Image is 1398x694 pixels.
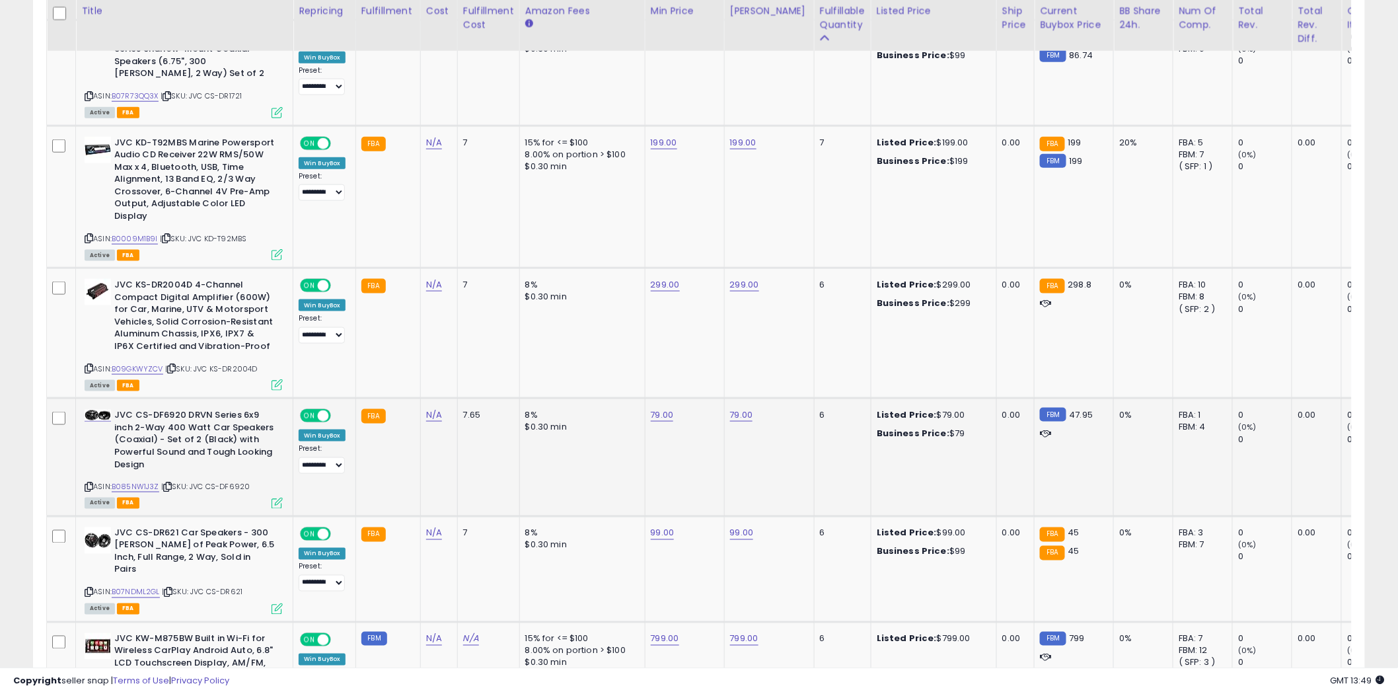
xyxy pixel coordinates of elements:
div: 6 [820,409,861,421]
b: Business Price: [877,545,949,558]
div: FBA: 7 [1179,633,1222,645]
span: | SKU: JVC CS-DR621 [162,587,242,598]
span: ON [301,634,318,645]
div: Win BuyBox [299,157,346,169]
a: Privacy Policy [171,674,229,687]
div: 0.00 [1002,137,1024,149]
div: 0 [1238,409,1292,421]
div: 8% [525,409,635,421]
div: Win BuyBox [299,52,346,63]
span: 47.95 [1070,408,1093,421]
img: 41lFpSo0yVL._SL40_.jpg [85,633,111,660]
a: N/A [426,278,442,291]
div: Min Price [651,4,719,18]
div: 20% [1119,137,1163,149]
div: Ordered Items [1347,4,1395,32]
div: Fulfillable Quantity [820,4,865,32]
span: 45 [1068,527,1080,539]
span: All listings currently available for purchase on Amazon [85,603,115,615]
div: 8% [525,527,635,539]
small: FBA [361,137,386,151]
div: 6 [820,279,861,291]
small: (0%) [1347,149,1366,160]
img: 41Z-rcu0bTS._SL40_.jpg [85,527,111,554]
div: [PERSON_NAME] [730,4,809,18]
small: (0%) [1238,422,1257,432]
small: (0%) [1238,540,1257,551]
small: (0%) [1238,149,1257,160]
small: (0%) [1238,44,1257,54]
div: FBA: 1 [1179,409,1222,421]
div: 0% [1119,633,1163,645]
b: JVC CS-DF6920 DRVN Series 6x9 inch 2-Way 400 Watt Car Speakers (Coaxial) - Set of 2 (Black) with ... [114,409,275,474]
span: ON [301,137,318,149]
div: 7 [820,137,861,149]
div: 7 [463,279,509,291]
div: 0 [1238,55,1292,67]
span: OFF [329,137,350,149]
b: JVC KD-T92MBS Marine Powersport Audio CD Receiver 22W RMS/50W Max x 4, Bluetooth, USB, Time Align... [114,137,275,226]
div: Win BuyBox [299,430,346,442]
div: Fulfillment Cost [463,4,514,32]
small: (0%) [1238,646,1257,656]
a: B0009M1B9I [112,233,158,245]
small: FBA [361,527,386,542]
div: FBM: 8 [1179,291,1222,303]
div: $0.30 min [525,539,635,551]
span: 799 [1070,633,1085,645]
div: Win BuyBox [299,299,346,311]
div: 0 [1238,633,1292,645]
div: 0.00 [1002,409,1024,421]
span: FBA [117,380,139,391]
div: $199.00 [877,137,986,149]
a: 299.00 [730,278,759,291]
span: ON [301,410,318,422]
div: 0.00 [1298,279,1331,291]
span: FBA [117,107,139,118]
div: Preset: [299,562,346,592]
b: JVC Mobile CS-DR1721 drvn DR Series Shallow-Mount Coaxial Speakers (6.75", 300 [PERSON_NAME], 2 W... [114,31,275,83]
div: seller snap | | [13,675,229,687]
div: 6 [820,527,861,539]
span: 199 [1070,155,1083,167]
div: 0% [1119,279,1163,291]
div: Total Rev. Diff. [1298,4,1336,46]
span: 2025-08-12 13:49 GMT [1331,674,1385,687]
div: ( SFP: 1 ) [1179,161,1222,173]
a: N/A [426,527,442,540]
b: Business Price: [877,297,949,309]
div: 0 [1238,527,1292,539]
span: | SKU: JVC KS-DR2004D [165,364,258,374]
div: ( SFP: 2 ) [1179,303,1222,315]
b: Listed Price: [877,527,937,539]
span: FBA [117,603,139,615]
img: 41Kpk19OZKL._SL40_.jpg [85,410,111,421]
div: Current Buybox Price [1040,4,1108,32]
div: 15% for <= $100 [525,137,635,149]
div: Fulfillment [361,4,415,18]
a: N/A [426,408,442,422]
a: N/A [463,633,479,646]
div: 0 [1238,434,1292,445]
div: FBM: 4 [1179,421,1222,433]
div: $99 [877,50,986,61]
small: (0%) [1347,291,1366,302]
div: Repricing [299,4,350,18]
div: $0.30 min [525,421,635,433]
small: (0%) [1347,422,1366,432]
span: ON [301,528,318,539]
b: Listed Price: [877,278,937,291]
div: Preset: [299,444,346,474]
small: FBA [1040,527,1064,542]
div: ASIN: [85,31,283,117]
a: 299.00 [651,278,680,291]
span: ON [301,280,318,291]
div: 0 [1238,279,1292,291]
small: (0%) [1347,540,1366,551]
div: FBM: 12 [1179,645,1222,657]
div: Title [81,4,287,18]
small: FBA [361,409,386,424]
div: BB Share 24h. [1119,4,1167,32]
div: Total Rev. [1238,4,1286,32]
b: Listed Price: [877,136,937,149]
